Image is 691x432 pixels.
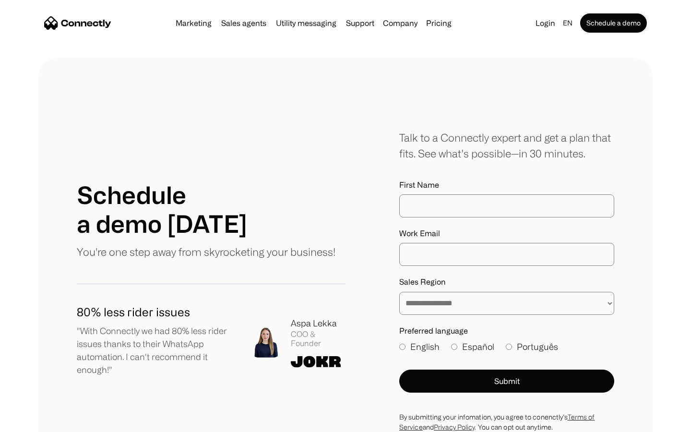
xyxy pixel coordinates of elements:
div: Company [380,16,420,30]
label: English [399,340,440,353]
div: en [559,16,578,30]
a: Schedule a demo [580,13,647,33]
div: en [563,16,572,30]
div: Aspa Lekka [291,317,345,330]
label: Work Email [399,229,614,238]
a: Login [532,16,559,30]
a: Pricing [422,19,455,27]
input: English [399,344,405,350]
a: Utility messaging [272,19,340,27]
input: Português [506,344,512,350]
p: You're one step away from skyrocketing your business! [77,244,335,260]
a: Terms of Service [399,413,595,431]
a: Marketing [172,19,215,27]
a: Support [342,19,378,27]
label: Português [506,340,558,353]
h1: 80% less rider issues [77,303,235,321]
div: Talk to a Connectly expert and get a plan that fits. See what’s possible—in 30 minutes. [399,130,614,161]
div: Company [383,16,417,30]
a: Sales agents [217,19,270,27]
label: Sales Region [399,277,614,287]
button: Submit [399,370,614,393]
div: By submitting your infomation, you agree to conenctly’s and . You can opt out anytime. [399,412,614,432]
a: home [44,16,111,30]
label: Español [451,340,494,353]
input: Español [451,344,457,350]
ul: Language list [19,415,58,429]
a: Privacy Policy [434,423,475,431]
label: First Name [399,180,614,190]
h1: Schedule a demo [DATE] [77,180,247,238]
div: COO & Founder [291,330,345,348]
p: "With Connectly we had 80% less rider issues thanks to their WhatsApp automation. I can't recomme... [77,324,235,376]
aside: Language selected: English [10,414,58,429]
label: Preferred language [399,326,614,336]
